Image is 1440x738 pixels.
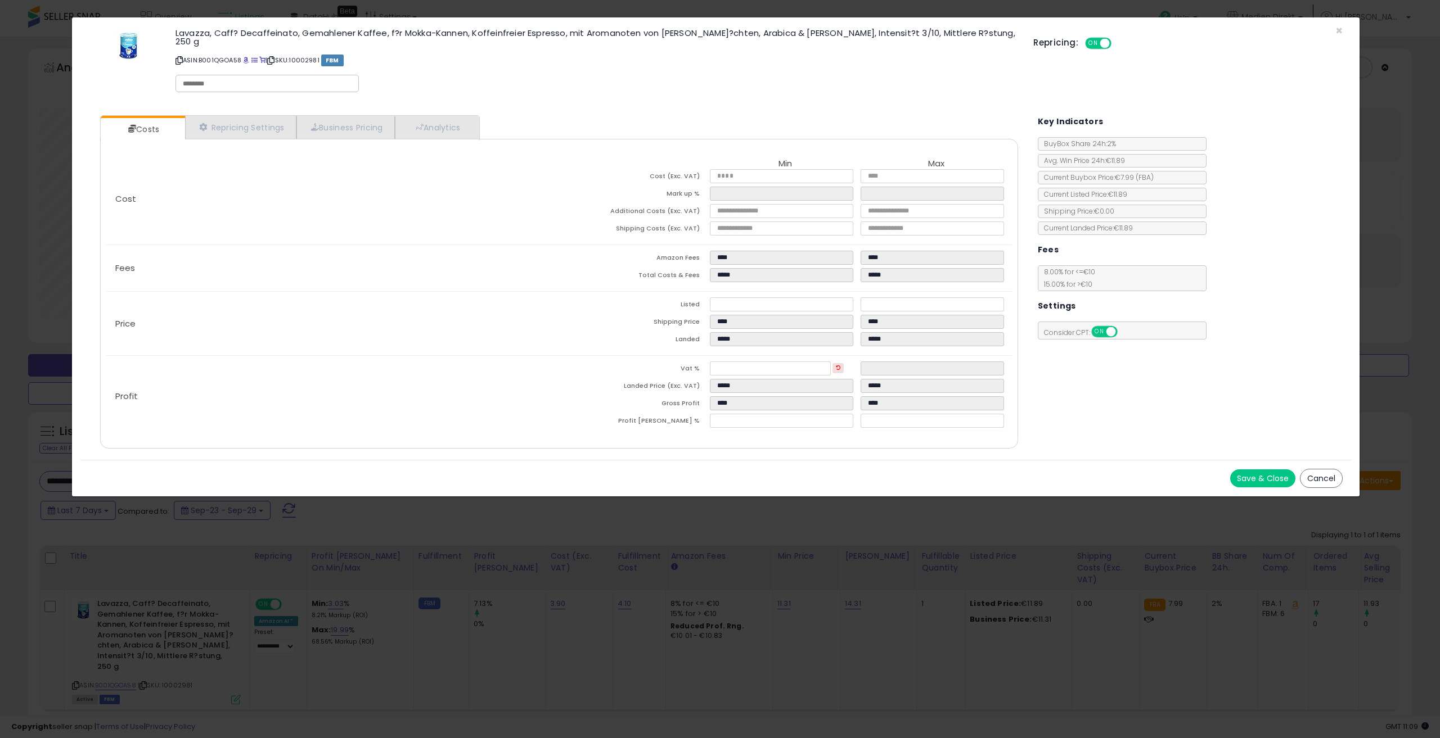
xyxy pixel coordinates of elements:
h5: Fees [1038,243,1059,257]
button: Save & Close [1230,469,1295,487]
span: 15.00 % for > €10 [1038,279,1092,289]
td: Vat % [559,361,710,379]
span: Current Buybox Price: [1038,173,1154,182]
span: OFF [1115,327,1133,337]
th: Max [861,159,1011,169]
td: Listed [559,297,710,315]
p: Cost [106,194,559,203]
td: Shipping Price [559,315,710,332]
td: Shipping Costs (Exc. VAT) [559,221,710,239]
span: BuyBox Share 24h: 2% [1038,139,1116,148]
span: Current Listed Price: €11.89 [1038,189,1127,199]
td: Profit [PERSON_NAME] % [559,414,710,431]
span: ( FBA ) [1136,173,1154,182]
td: Additional Costs (Exc. VAT) [559,204,710,221]
span: 8.00 % for <= €10 [1038,267,1095,289]
p: Profit [106,392,559,401]
a: BuyBox page [243,56,249,65]
a: Your listing only [259,56,265,65]
p: Fees [106,264,559,273]
h3: Lavazza, Caff? Decaffeinato, Gemahlener Kaffee, f?r Mokka-Kannen, Koffeinfreier Espresso, mit Aro... [175,29,1016,46]
td: Total Costs & Fees [559,268,710,286]
a: Business Pricing [296,116,395,139]
a: Analytics [395,116,478,139]
td: Mark up % [559,187,710,204]
span: FBM [321,55,344,66]
a: Costs [101,118,184,141]
span: OFF [1110,39,1128,48]
td: Landed Price (Exc. VAT) [559,379,710,396]
span: Consider CPT: [1038,328,1132,337]
td: Gross Profit [559,396,710,414]
a: Repricing Settings [185,116,296,139]
p: Price [106,319,559,328]
span: Current Landed Price: €11.89 [1038,223,1133,233]
p: ASIN: B001QGOA58 | SKU: 10002981 [175,51,1016,69]
td: Cost (Exc. VAT) [559,169,710,187]
span: Shipping Price: €0.00 [1038,206,1114,216]
h5: Key Indicators [1038,115,1104,129]
h5: Settings [1038,299,1076,313]
span: ON [1086,39,1100,48]
span: Avg. Win Price 24h: €11.89 [1038,156,1125,165]
span: ON [1092,327,1106,337]
span: €7.99 [1115,173,1154,182]
h5: Repricing: [1033,38,1078,47]
th: Min [710,159,861,169]
td: Amazon Fees [559,251,710,268]
span: × [1335,22,1343,39]
img: 41Jbeq7uCFL._SL60_.jpg [111,29,145,62]
td: Landed [559,332,710,350]
a: All offer listings [251,56,258,65]
button: Cancel [1300,469,1343,488]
